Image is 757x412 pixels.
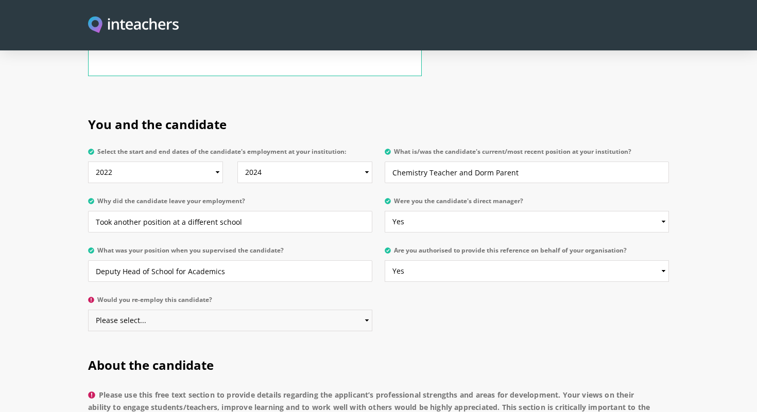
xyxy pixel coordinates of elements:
[88,148,372,162] label: Select the start and end dates of the candidate's employment at your institution:
[88,356,214,373] span: About the candidate
[88,116,227,133] span: You and the candidate
[385,247,669,260] label: Are you authorised to provide this reference on behalf of your organisation?
[385,198,669,211] label: Were you the candidate's direct manager?
[88,247,372,260] label: What was your position when you supervised the candidate?
[385,148,669,162] label: What is/was the candidate's current/most recent position at your institution?
[88,16,179,34] img: Inteachers
[88,296,372,310] label: Would you re-employ this candidate?
[88,16,179,34] a: Visit this site's homepage
[88,198,372,211] label: Why did the candidate leave your employment?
